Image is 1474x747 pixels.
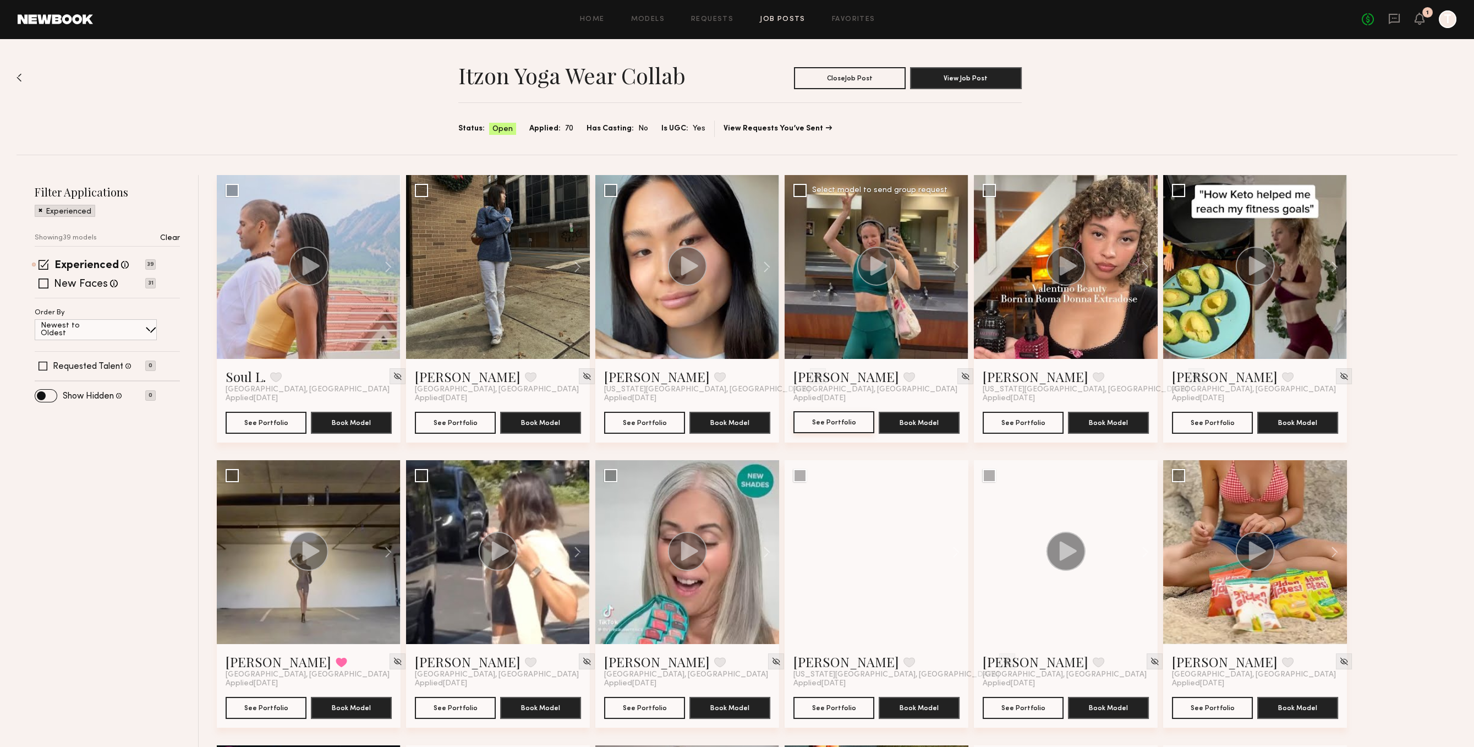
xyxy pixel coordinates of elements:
a: Book Model [879,702,960,712]
a: [PERSON_NAME] [604,368,710,385]
a: See Portfolio [793,412,874,434]
button: Book Model [311,412,392,434]
img: Unhide Model [1150,657,1159,666]
a: Job Posts [760,16,806,23]
a: Book Model [311,417,392,427]
button: See Portfolio [793,697,874,719]
p: 39 [145,259,156,270]
img: Unhide Model [961,372,970,381]
span: 70 [565,123,573,135]
div: Applied [DATE] [604,394,770,403]
button: Book Model [689,697,770,719]
div: 1 [1426,10,1429,16]
span: [GEOGRAPHIC_DATA], [GEOGRAPHIC_DATA] [983,670,1147,679]
span: [GEOGRAPHIC_DATA], [GEOGRAPHIC_DATA] [1172,670,1336,679]
p: Order By [35,309,65,317]
a: Book Model [1068,702,1149,712]
button: See Portfolio [793,411,874,433]
div: Applied [DATE] [1172,394,1338,403]
span: Is UGC: [661,123,688,135]
a: Book Model [1257,417,1338,427]
label: Experienced [54,260,119,271]
div: Applied [DATE] [415,394,581,403]
button: See Portfolio [983,412,1064,434]
div: Applied [DATE] [226,679,392,688]
a: [PERSON_NAME] [415,368,520,385]
button: See Portfolio [983,697,1064,719]
div: Applied [DATE] [983,679,1149,688]
img: Unhide Model [582,372,591,381]
div: Applied [DATE] [793,679,960,688]
a: Book Model [500,702,581,712]
label: New Faces [54,279,108,290]
label: Requested Talent [53,362,123,371]
span: Has Casting: [587,123,634,135]
button: See Portfolio [604,697,685,719]
span: [US_STATE][GEOGRAPHIC_DATA], [GEOGRAPHIC_DATA] [604,385,810,394]
img: Unhide Model [582,657,591,666]
a: Models [631,16,665,23]
span: [GEOGRAPHIC_DATA], [GEOGRAPHIC_DATA] [415,385,579,394]
a: [PERSON_NAME] [793,653,899,670]
div: Applied [DATE] [793,394,960,403]
img: Unhide Model [1339,372,1349,381]
span: Status: [458,123,485,135]
a: [PERSON_NAME] [1172,653,1278,670]
a: [PERSON_NAME] [1172,368,1278,385]
button: Book Model [500,412,581,434]
button: See Portfolio [1172,697,1253,719]
span: [GEOGRAPHIC_DATA], [GEOGRAPHIC_DATA] [1172,385,1336,394]
span: [GEOGRAPHIC_DATA], [GEOGRAPHIC_DATA] [415,670,579,679]
div: Select model to send group request [812,187,947,194]
a: View Requests You’ve Sent [724,125,832,133]
button: See Portfolio [226,697,306,719]
span: [GEOGRAPHIC_DATA], [GEOGRAPHIC_DATA] [226,670,390,679]
button: Book Model [1068,697,1149,719]
span: [GEOGRAPHIC_DATA], [GEOGRAPHIC_DATA] [793,385,957,394]
a: Book Model [689,417,770,427]
a: See Portfolio [415,697,496,719]
p: Newest to Oldest [41,322,106,337]
p: Showing 39 models [35,235,97,242]
a: See Portfolio [415,412,496,434]
a: Book Model [1257,702,1338,712]
button: See Portfolio [1172,412,1253,434]
a: Requests [691,16,733,23]
img: Unhide Model [393,657,402,666]
span: [US_STATE][GEOGRAPHIC_DATA], [GEOGRAPHIC_DATA] [983,385,1188,394]
a: Favorites [832,16,875,23]
p: 0 [145,390,156,401]
label: Show Hidden [63,392,114,401]
a: Soul L. [226,368,266,385]
a: [PERSON_NAME] [983,368,1088,385]
p: 31 [145,278,156,288]
p: Clear [160,235,180,242]
p: Experienced [46,208,91,216]
button: See Portfolio [226,412,306,434]
img: Unhide Model [1339,657,1349,666]
a: Home [580,16,605,23]
div: Applied [DATE] [983,394,1149,403]
p: 0 [145,361,156,371]
a: View Job Post [910,67,1022,89]
img: Back to previous page [17,73,22,82]
div: Applied [DATE] [226,394,392,403]
span: Yes [693,123,705,135]
span: Open [492,124,513,135]
button: Book Model [1257,412,1338,434]
h2: Filter Applications [35,184,180,199]
h1: itzon yoga wear collab [458,62,686,89]
button: Book Model [311,697,392,719]
span: No [638,123,648,135]
div: Applied [DATE] [1172,679,1338,688]
a: [PERSON_NAME] [793,368,899,385]
a: Book Model [311,702,392,712]
button: See Portfolio [604,412,685,434]
img: Unhide Model [771,657,781,666]
span: [GEOGRAPHIC_DATA], [GEOGRAPHIC_DATA] [226,385,390,394]
a: [PERSON_NAME] [983,653,1088,670]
